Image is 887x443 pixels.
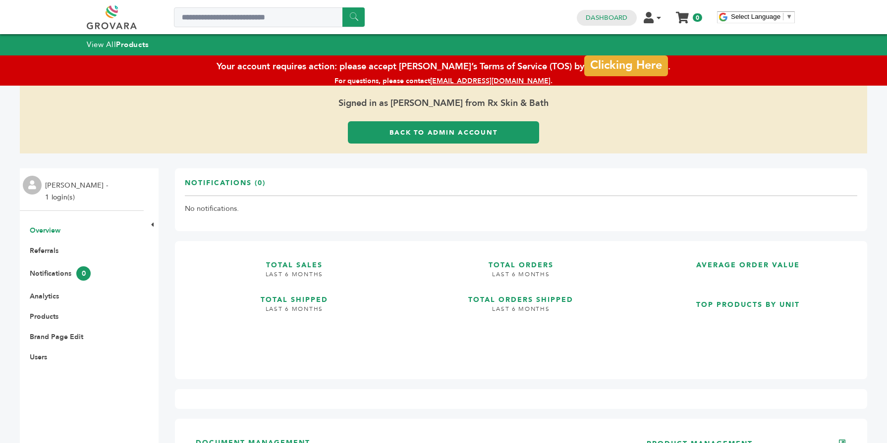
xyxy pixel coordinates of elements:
a: View AllProducts [87,40,149,49]
strong: Products [116,40,149,49]
h4: LAST 6 MONTHS [185,305,404,321]
span: 0 [693,13,702,22]
a: My Cart [677,9,688,19]
a: Dashboard [586,13,627,22]
a: Analytics [30,292,59,301]
span: ▼ [786,13,792,20]
a: Brand Page Edit [30,332,83,342]
h3: TOTAL ORDERS [412,251,631,270]
a: TOTAL SALES LAST 6 MONTHS TOTAL SHIPPED LAST 6 MONTHS [185,251,404,361]
a: Referrals [30,246,58,255]
h3: TOTAL SHIPPED [185,286,404,305]
a: AVERAGE ORDER VALUE [638,251,857,283]
a: TOP PRODUCTS BY UNIT [638,291,857,361]
span: Select Language [731,13,780,20]
td: No notifications. [185,196,857,222]
a: Select Language​ [731,13,792,20]
a: TOTAL ORDERS LAST 6 MONTHS TOTAL ORDERS SHIPPED LAST 6 MONTHS [412,251,631,361]
h3: TOP PRODUCTS BY UNIT [638,291,857,310]
h3: Notifications (0) [185,178,266,196]
h3: TOTAL ORDERS SHIPPED [412,286,631,305]
h4: LAST 6 MONTHS [412,270,631,286]
a: [EMAIL_ADDRESS][DOMAIN_NAME] [430,76,551,86]
h4: LAST 6 MONTHS [412,305,631,321]
img: profile.png [23,176,42,195]
h4: LAST 6 MONTHS [185,270,404,286]
input: Search a product or brand... [174,7,365,27]
a: Back to Admin Account [348,121,539,144]
a: Overview [30,226,60,235]
a: Clicking Here [584,55,667,76]
a: Notifications0 [30,269,91,278]
span: 0 [76,266,91,281]
h3: AVERAGE ORDER VALUE [638,251,857,270]
span: Signed in as [PERSON_NAME] from Rx Skin & Bath [20,86,867,121]
h3: TOTAL SALES [185,251,404,270]
a: Users [30,352,47,362]
a: Products [30,312,58,321]
li: [PERSON_NAME] - 1 login(s) [45,180,111,203]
